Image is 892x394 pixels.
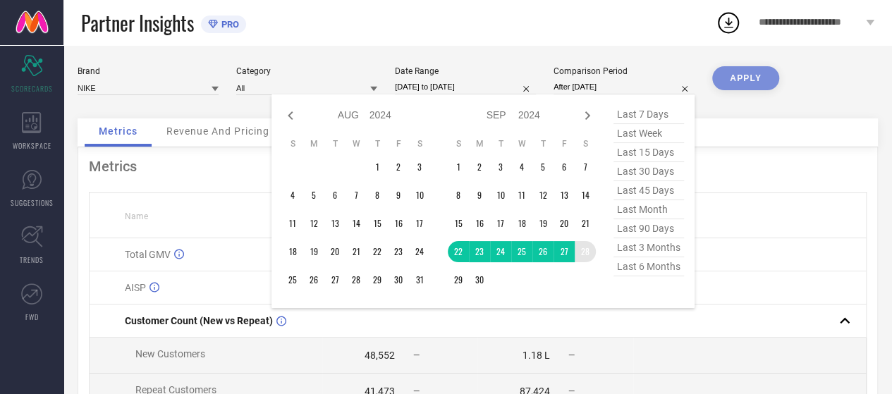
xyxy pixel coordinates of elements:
[346,213,367,234] td: Wed Aug 14 2024
[575,185,596,206] td: Sat Sep 14 2024
[448,241,469,262] td: Sun Sep 22 2024
[388,156,409,178] td: Fri Aug 02 2024
[469,156,490,178] td: Mon Sep 02 2024
[613,238,684,257] span: last 3 months
[409,213,430,234] td: Sat Aug 17 2024
[448,269,469,290] td: Sun Sep 29 2024
[25,312,39,322] span: FWD
[324,138,346,149] th: Tuesday
[78,66,219,76] div: Brand
[20,254,44,265] span: TRENDS
[125,282,146,293] span: AISP
[346,241,367,262] td: Wed Aug 21 2024
[303,269,324,290] td: Mon Aug 26 2024
[511,185,532,206] td: Wed Sep 11 2024
[367,156,388,178] td: Thu Aug 01 2024
[395,66,536,76] div: Date Range
[367,185,388,206] td: Thu Aug 08 2024
[367,213,388,234] td: Thu Aug 15 2024
[613,105,684,124] span: last 7 days
[236,66,377,76] div: Category
[135,348,205,359] span: New Customers
[89,158,867,175] div: Metrics
[532,156,554,178] td: Thu Sep 05 2024
[490,156,511,178] td: Tue Sep 03 2024
[716,10,741,35] div: Open download list
[367,138,388,149] th: Thursday
[324,241,346,262] td: Tue Aug 20 2024
[388,213,409,234] td: Fri Aug 16 2024
[613,257,684,276] span: last 6 months
[11,197,54,208] span: SUGGESTIONS
[409,269,430,290] td: Sat Aug 31 2024
[282,107,299,124] div: Previous month
[448,138,469,149] th: Sunday
[575,138,596,149] th: Saturday
[282,185,303,206] td: Sun Aug 04 2024
[469,213,490,234] td: Mon Sep 16 2024
[282,269,303,290] td: Sun Aug 25 2024
[388,269,409,290] td: Fri Aug 30 2024
[490,213,511,234] td: Tue Sep 17 2024
[579,107,596,124] div: Next month
[448,156,469,178] td: Sun Sep 01 2024
[125,315,273,326] span: Customer Count (New vs Repeat)
[554,66,695,76] div: Comparison Period
[125,249,171,260] span: Total GMV
[575,156,596,178] td: Sat Sep 07 2024
[469,185,490,206] td: Mon Sep 09 2024
[303,185,324,206] td: Mon Aug 05 2024
[613,181,684,200] span: last 45 days
[613,143,684,162] span: last 15 days
[346,138,367,149] th: Wednesday
[554,185,575,206] td: Fri Sep 13 2024
[554,80,695,94] input: Select comparison period
[282,241,303,262] td: Sun Aug 18 2024
[554,213,575,234] td: Fri Sep 20 2024
[367,269,388,290] td: Thu Aug 29 2024
[511,138,532,149] th: Wednesday
[409,138,430,149] th: Saturday
[81,8,194,37] span: Partner Insights
[125,211,148,221] span: Name
[324,269,346,290] td: Tue Aug 27 2024
[99,125,138,137] span: Metrics
[11,83,53,94] span: SCORECARDS
[409,185,430,206] td: Sat Aug 10 2024
[554,241,575,262] td: Fri Sep 27 2024
[554,138,575,149] th: Friday
[511,213,532,234] td: Wed Sep 18 2024
[346,185,367,206] td: Wed Aug 07 2024
[469,241,490,262] td: Mon Sep 23 2024
[490,241,511,262] td: Tue Sep 24 2024
[532,185,554,206] td: Thu Sep 12 2024
[367,241,388,262] td: Thu Aug 22 2024
[613,200,684,219] span: last month
[532,138,554,149] th: Thursday
[388,185,409,206] td: Fri Aug 09 2024
[166,125,269,137] span: Revenue And Pricing
[469,138,490,149] th: Monday
[303,138,324,149] th: Monday
[303,213,324,234] td: Mon Aug 12 2024
[532,213,554,234] td: Thu Sep 19 2024
[13,140,51,151] span: WORKSPACE
[409,156,430,178] td: Sat Aug 03 2024
[282,138,303,149] th: Sunday
[218,19,239,30] span: PRO
[346,269,367,290] td: Wed Aug 28 2024
[365,350,395,361] div: 48,552
[613,124,684,143] span: last week
[575,213,596,234] td: Sat Sep 21 2024
[613,162,684,181] span: last 30 days
[532,241,554,262] td: Thu Sep 26 2024
[613,219,684,238] span: last 90 days
[303,241,324,262] td: Mon Aug 19 2024
[469,269,490,290] td: Mon Sep 30 2024
[388,138,409,149] th: Friday
[575,241,596,262] td: Sat Sep 28 2024
[490,185,511,206] td: Tue Sep 10 2024
[388,241,409,262] td: Fri Aug 23 2024
[554,156,575,178] td: Fri Sep 06 2024
[490,138,511,149] th: Tuesday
